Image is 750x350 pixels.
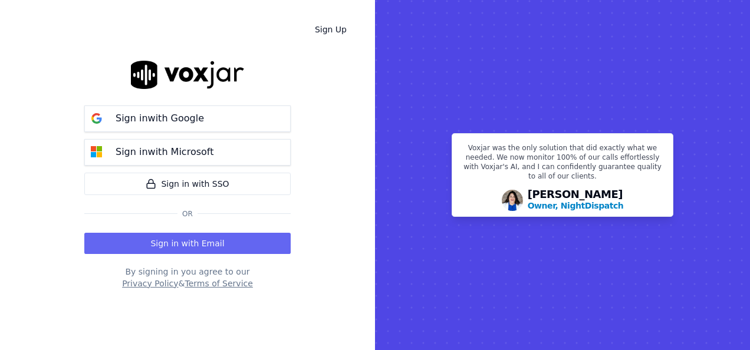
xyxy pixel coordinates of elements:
img: google Sign in button [85,107,108,130]
button: Sign inwith Google [84,105,291,132]
img: microsoft Sign in button [85,140,108,164]
button: Sign in with Email [84,233,291,254]
img: logo [131,61,244,88]
img: Avatar [502,190,523,211]
a: Sign in with SSO [84,173,291,195]
a: Sign Up [305,19,356,40]
button: Terms of Service [185,278,252,289]
p: Voxjar was the only solution that did exactly what we needed. We now monitor 100% of our calls ef... [459,143,666,186]
button: Privacy Policy [122,278,178,289]
p: Sign in with Google [116,111,204,126]
p: Sign in with Microsoft [116,145,213,159]
p: Owner, NightDispatch [528,200,624,212]
div: [PERSON_NAME] [528,189,624,212]
div: By signing in you agree to our & [84,266,291,289]
span: Or [177,209,198,219]
button: Sign inwith Microsoft [84,139,291,166]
